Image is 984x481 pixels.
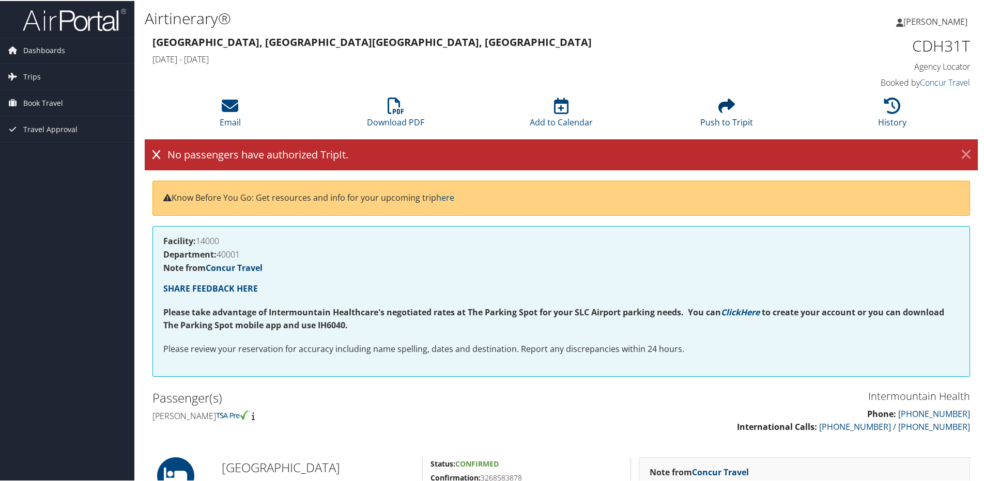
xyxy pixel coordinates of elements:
a: [PHONE_NUMBER] / [PHONE_NUMBER] [819,420,970,431]
a: Email [220,102,241,127]
a: Concur Travel [692,466,749,477]
img: tsa-precheck.png [216,409,250,419]
a: Concur Travel [206,261,263,272]
a: here [436,191,454,202]
a: [PHONE_NUMBER] [898,407,970,419]
span: Travel Approval [23,116,78,141]
h4: [DATE] - [DATE] [152,53,762,64]
h1: CDH31T [777,34,970,56]
span: Trips [23,63,41,89]
a: History [878,102,906,127]
a: Here [741,306,760,317]
a: Click [721,306,741,317]
a: Concur Travel [920,76,970,87]
h4: [PERSON_NAME] [152,409,553,421]
h4: 14000 [163,236,959,244]
h4: Agency Locator [777,60,970,71]
strong: International Calls: [737,420,817,431]
span: Dashboards [23,37,65,62]
strong: Facility: [163,234,196,246]
a: Push to Tripit [700,102,753,127]
h1: Airtinerary® [145,7,700,28]
span: [PERSON_NAME] [903,15,967,26]
p: Know Before You Go: Get resources and info for your upcoming trip [163,190,959,204]
a: SHARE FEEDBACK HERE [163,282,258,293]
h4: 40001 [163,249,959,258]
strong: Phone: [867,407,896,419]
a: Download PDF [367,102,424,127]
strong: Note from [163,261,263,272]
a: [PERSON_NAME] [896,5,978,36]
strong: Status: [431,458,455,468]
a: × [957,143,975,164]
strong: [GEOGRAPHIC_DATA], [GEOGRAPHIC_DATA] [GEOGRAPHIC_DATA], [GEOGRAPHIC_DATA] [152,34,592,48]
strong: Department: [163,248,217,259]
h3: Intermountain Health [569,388,970,403]
h2: [GEOGRAPHIC_DATA] [222,458,414,475]
img: airportal-logo.png [23,7,126,31]
div: No passengers have authorized TripIt. [145,138,978,169]
span: Book Travel [23,89,63,115]
strong: Note from [650,466,749,477]
a: Add to Calendar [530,102,593,127]
strong: Please take advantage of Intermountain Healthcare's negotiated rates at The Parking Spot for your... [163,306,721,317]
h2: Passenger(s) [152,388,553,406]
h4: Booked by [777,76,970,87]
p: Please review your reservation for accuracy including name spelling, dates and destination. Repor... [163,342,959,355]
span: Confirmed [455,458,499,468]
